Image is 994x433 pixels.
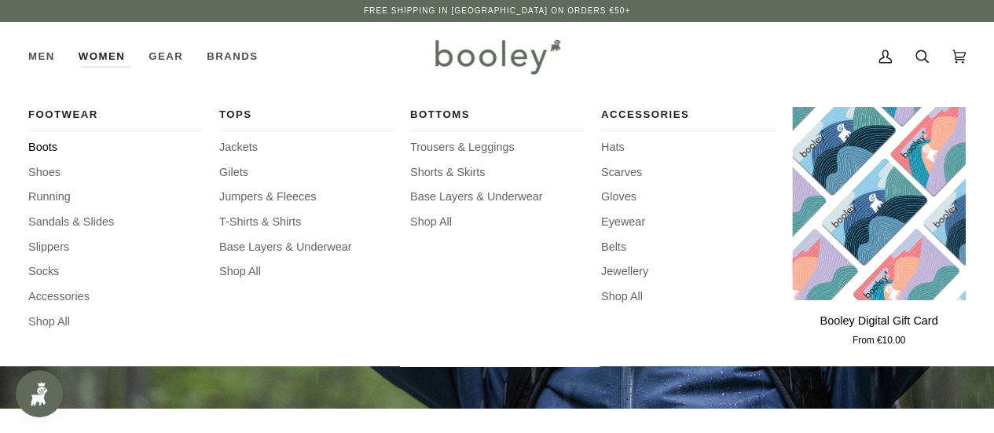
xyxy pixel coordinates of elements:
span: Women [79,49,125,64]
span: Gear [149,49,183,64]
a: Bottoms [410,107,584,131]
a: Jackets [219,139,393,156]
a: Boots [28,139,202,156]
a: Shop All [410,214,584,231]
a: Footwear [28,107,202,131]
a: Hats [601,139,775,156]
a: Gloves [601,189,775,206]
span: Tops [219,107,393,123]
a: Booley Digital Gift Card [792,306,966,348]
img: Booley [428,34,566,79]
a: Belts [601,239,775,256]
span: Accessories [601,107,775,123]
a: Accessories [601,107,775,131]
a: Sandals & Slides [28,214,202,231]
a: Shop All [219,263,393,281]
a: Shoes [28,164,202,182]
p: Booley Digital Gift Card [820,313,937,330]
a: Scarves [601,164,775,182]
a: Base Layers & Underwear [219,239,393,256]
a: T-Shirts & Shirts [219,214,393,231]
span: Brands [207,49,258,64]
a: Shorts & Skirts [410,164,584,182]
a: Booley Digital Gift Card [792,107,966,300]
product-grid-item: Booley Digital Gift Card [792,107,966,347]
iframe: Button to open loyalty program pop-up [16,370,63,417]
p: Free Shipping in [GEOGRAPHIC_DATA] on Orders €50+ [364,5,630,17]
a: Tops [219,107,393,131]
span: Footwear [28,107,202,123]
a: Gilets [219,164,393,182]
a: Brands [195,22,270,91]
a: Shop All [601,288,775,306]
a: Base Layers & Underwear [410,189,584,206]
a: Running [28,189,202,206]
a: Shop All [28,314,202,331]
a: Women [67,22,137,91]
a: Men [28,22,67,91]
div: Women Footwear Boots Shoes Running Sandals & Slides Slippers Socks Accessories Shop All Tops Jack... [67,22,137,91]
a: Accessories [28,288,202,306]
a: Slippers [28,239,202,256]
a: Trousers & Leggings [410,139,584,156]
a: Socks [28,263,202,281]
a: Jewellery [601,263,775,281]
span: Men [28,49,55,64]
a: Eyewear [601,214,775,231]
span: Bottoms [410,107,584,123]
span: From €10.00 [853,334,905,348]
product-grid-item-variant: €10.00 [792,107,966,300]
a: Gear [137,22,195,91]
a: Jumpers & Fleeces [219,189,393,206]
